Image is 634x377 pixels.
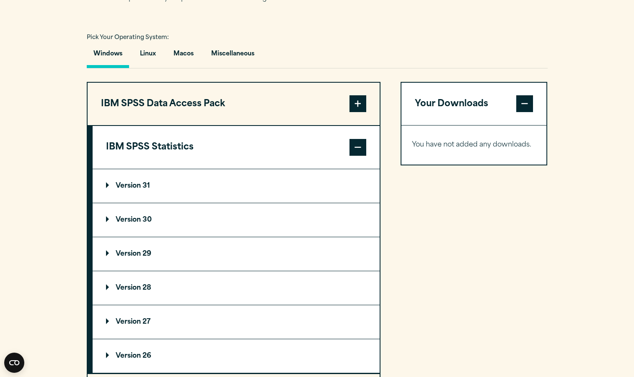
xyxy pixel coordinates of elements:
[87,44,129,68] button: Windows
[106,319,150,325] p: Version 27
[88,83,380,126] button: IBM SPSS Data Access Pack
[106,251,151,257] p: Version 29
[106,217,152,223] p: Version 30
[401,125,547,165] div: Your Downloads
[4,353,24,373] button: Open CMP widget
[167,44,200,68] button: Macos
[93,271,380,305] summary: Version 28
[106,183,150,189] p: Version 31
[412,139,536,151] p: You have not added any downloads.
[93,169,380,373] div: IBM SPSS Statistics
[204,44,261,68] button: Miscellaneous
[106,285,151,291] p: Version 28
[93,126,380,169] button: IBM SPSS Statistics
[93,237,380,271] summary: Version 29
[93,305,380,339] summary: Version 27
[401,83,547,126] button: Your Downloads
[106,353,151,359] p: Version 26
[93,203,380,237] summary: Version 30
[93,339,380,373] summary: Version 26
[93,169,380,203] summary: Version 31
[133,44,163,68] button: Linux
[87,35,169,40] span: Pick Your Operating System:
